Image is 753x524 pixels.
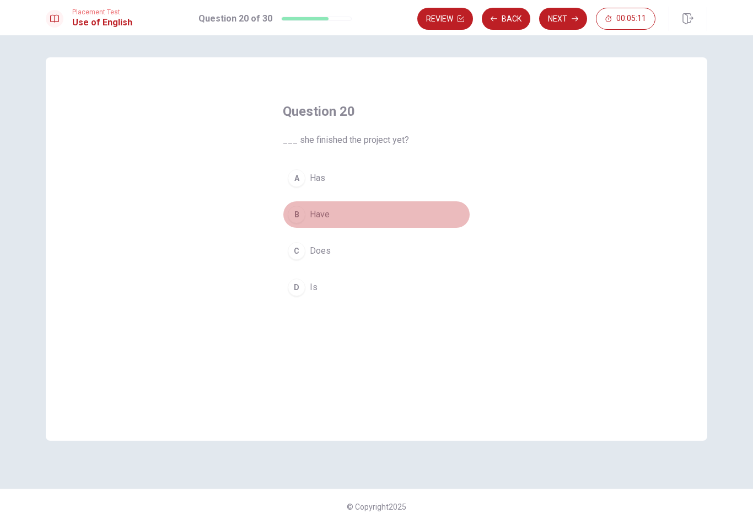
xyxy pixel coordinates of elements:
[283,133,470,147] span: ___ she finished the project yet?
[310,281,318,294] span: Is
[283,164,470,192] button: AHas
[72,8,132,16] span: Placement Test
[288,242,305,260] div: C
[283,274,470,301] button: DIs
[288,169,305,187] div: A
[283,237,470,265] button: CDoes
[310,172,325,185] span: Has
[347,502,406,511] span: © Copyright 2025
[310,208,330,221] span: Have
[198,12,272,25] h1: Question 20 of 30
[417,8,473,30] button: Review
[482,8,530,30] button: Back
[283,201,470,228] button: BHave
[288,279,305,296] div: D
[596,8,655,30] button: 00:05:11
[616,14,646,23] span: 00:05:11
[72,16,132,29] h1: Use of English
[283,103,470,120] h4: Question 20
[539,8,587,30] button: Next
[310,244,331,258] span: Does
[288,206,305,223] div: B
